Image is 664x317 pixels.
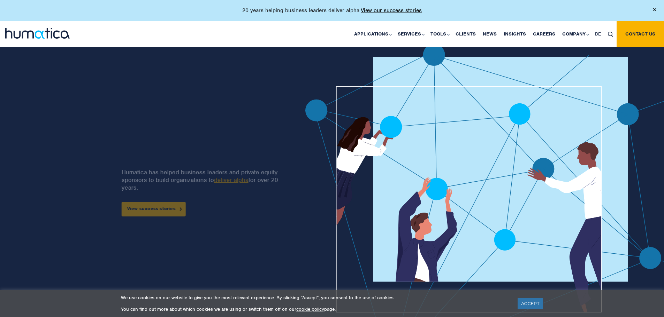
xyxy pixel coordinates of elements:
[452,21,479,47] a: Clients
[427,21,452,47] a: Tools
[500,21,529,47] a: Insights
[5,28,70,39] img: logo
[608,32,613,37] img: search_icon
[394,21,427,47] a: Services
[559,21,592,47] a: Company
[617,21,664,47] a: Contact us
[121,306,509,312] p: You can find out more about which cookies we are using or switch them off on our page.
[592,21,604,47] a: DE
[214,176,248,184] a: deliver alpha
[529,21,559,47] a: Careers
[121,295,509,301] p: We use cookies on our website to give you the most relevant experience. By clicking “Accept”, you...
[351,21,394,47] a: Applications
[121,168,283,191] p: Humatica has helped business leaders and private equity sponsors to build organizations to for ov...
[361,7,422,14] a: View our success stories
[180,207,182,211] img: arrowicon
[242,7,422,14] p: 20 years helping business leaders deliver alpha.
[518,298,543,309] a: ACCEPT
[595,31,601,37] span: DE
[479,21,500,47] a: News
[296,306,324,312] a: cookie policy
[121,202,185,216] a: View success stories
